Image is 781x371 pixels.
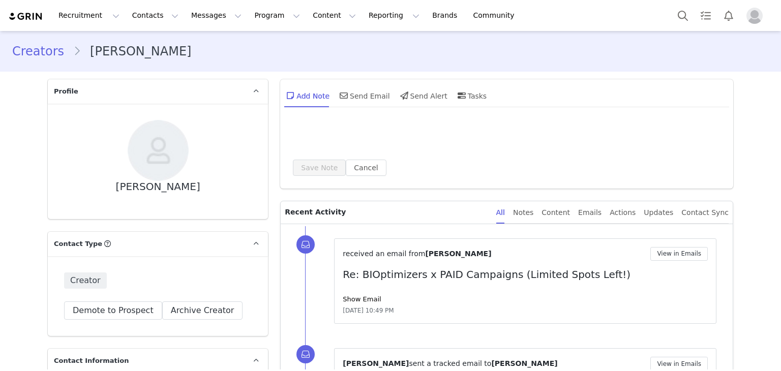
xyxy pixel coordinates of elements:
span: [PERSON_NAME] [343,359,409,367]
div: Send Email [338,83,390,108]
button: Search [672,4,694,27]
p: Re: BIOptimizers x PAID Campaigns (Limited Spots Left!) [343,267,708,282]
button: Save Note [293,160,346,176]
span: Creator [64,272,107,289]
a: Community [467,4,525,27]
span: [PERSON_NAME] [425,250,491,258]
div: Contact Sync [681,201,729,224]
div: [PERSON_NAME] [116,181,200,193]
button: Demote to Prospect [64,301,162,320]
button: Content [307,4,362,27]
div: Notes [513,201,533,224]
a: Show Email [343,295,381,303]
button: Notifications [717,4,740,27]
span: Contact Type [54,239,102,249]
button: Recruitment [52,4,126,27]
span: sent a tracked email to [409,359,491,367]
p: Recent Activity [285,201,488,224]
img: grin logo [8,12,44,21]
span: received an email from [343,250,425,258]
div: Tasks [456,83,487,108]
div: Updates [644,201,673,224]
button: Cancel [346,160,386,176]
button: View in Emails [650,357,708,370]
span: [PERSON_NAME] [491,359,557,367]
span: Contact Information [54,356,129,366]
button: Archive Creator [162,301,243,320]
div: Add Note [284,83,329,108]
span: Profile [54,86,78,97]
img: placeholder-profile.jpg [746,8,763,24]
button: View in Emails [650,247,708,261]
button: Contacts [126,4,185,27]
a: Brands [426,4,466,27]
a: Tasks [695,4,717,27]
button: Program [248,4,306,27]
a: Creators [12,42,73,60]
div: Emails [578,201,602,224]
button: Reporting [363,4,426,27]
span: [DATE] 10:49 PM [343,306,394,315]
div: All [496,201,505,224]
div: Actions [610,201,636,224]
img: ce3df82c-a923-43fa-bc54-384b6c961c9c--s.jpg [128,120,189,181]
button: Messages [185,4,248,27]
button: Profile [740,8,773,24]
div: Content [542,201,570,224]
div: Send Alert [398,83,447,108]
